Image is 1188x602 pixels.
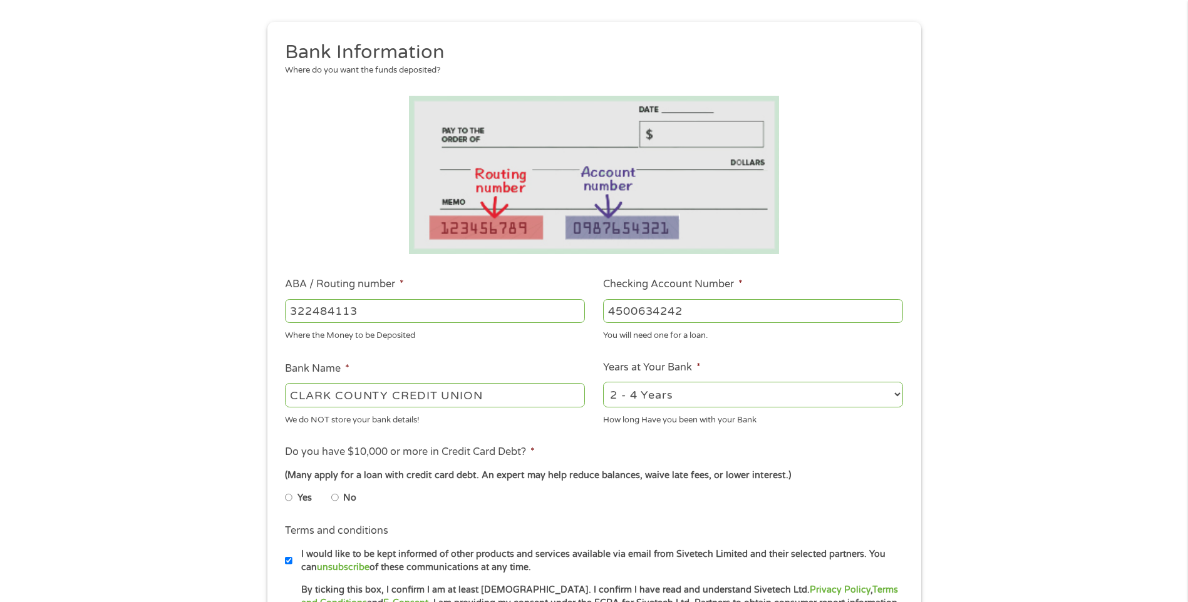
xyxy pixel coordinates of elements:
a: Privacy Policy [810,584,870,595]
a: unsubscribe [317,562,369,573]
div: (Many apply for a loan with credit card debt. An expert may help reduce balances, waive late fees... [285,469,902,482]
div: How long Have you been with your Bank [603,409,903,426]
div: We do NOT store your bank details! [285,409,585,426]
input: 263177916 [285,299,585,323]
label: Do you have $10,000 or more in Credit Card Debt? [285,446,535,459]
label: Yes [297,491,312,505]
input: 345634636 [603,299,903,323]
div: Where do you want the funds deposited? [285,64,894,77]
label: Checking Account Number [603,278,743,291]
label: ABA / Routing number [285,278,404,291]
img: Routing number location [409,96,780,254]
div: You will need one for a loan. [603,325,903,342]
h2: Bank Information [285,40,894,65]
label: Terms and conditions [285,524,388,538]
label: I would like to be kept informed of other products and services available via email from Sivetech... [292,548,907,574]
div: Where the Money to be Deposited [285,325,585,342]
label: Years at Your Bank [603,361,701,374]
label: Bank Name [285,362,349,375]
label: No [343,491,356,505]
